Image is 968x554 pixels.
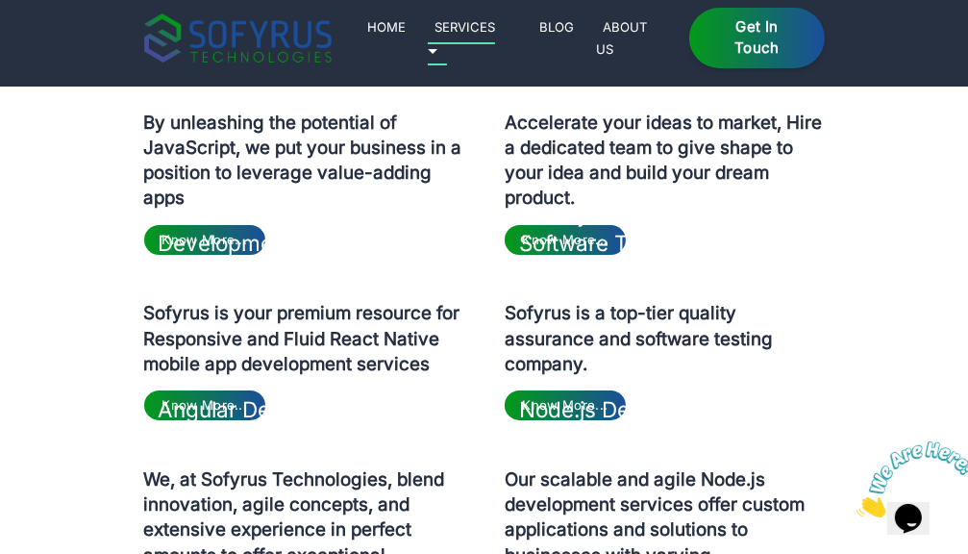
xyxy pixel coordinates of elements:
[144,13,332,63] img: sofyrus
[428,15,496,65] a: Services 🞃
[144,461,265,491] a: Know More...
[505,331,825,446] p: Sofyrus is a trusted name for premium .Net development services that are robust and 100% customized.
[505,461,622,491] a: Know More..
[360,15,413,38] a: Home
[533,15,582,38] a: Blog
[849,434,968,525] iframe: chat widget
[689,8,824,69] a: Get in Touch
[159,244,464,302] h3: Cloud Application Development
[596,15,648,60] a: About Us
[519,273,709,302] h3: .NET Development
[144,331,464,446] p: We offer Product Development as a Service, working with businesses to deliver customized software...
[8,8,127,84] img: Chat attention grabber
